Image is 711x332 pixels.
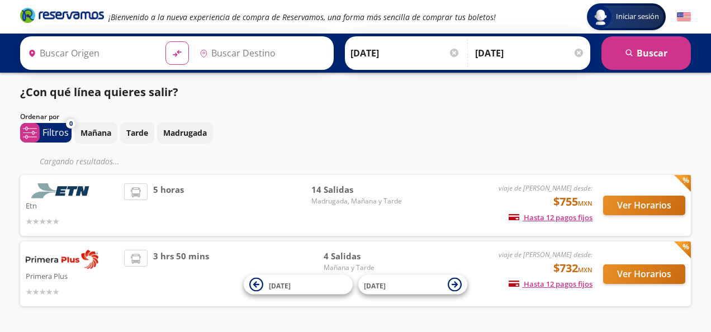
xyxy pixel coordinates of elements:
[120,122,154,144] button: Tarde
[509,279,592,289] span: Hasta 12 pagos fijos
[499,183,592,193] em: viaje de [PERSON_NAME] desde:
[612,11,663,22] span: Iniciar sesión
[20,7,104,27] a: Brand Logo
[40,156,120,167] em: Cargando resultados ...
[603,196,685,215] button: Ver Horarios
[244,275,353,295] button: [DATE]
[553,193,592,210] span: $755
[603,264,685,284] button: Ver Horarios
[324,263,402,273] span: Mañana y Tarde
[578,265,592,274] small: MXN
[26,250,98,269] img: Primera Plus
[677,10,691,24] button: English
[126,127,148,139] p: Tarde
[553,260,592,277] span: $732
[269,281,291,290] span: [DATE]
[23,39,157,67] input: Buscar Origen
[350,39,460,67] input: Elegir Fecha
[475,39,585,67] input: Opcional
[509,212,592,222] span: Hasta 12 pagos fijos
[311,196,402,206] span: Madrugada, Mañana y Tarde
[311,183,402,196] span: 14 Salidas
[80,127,111,139] p: Mañana
[153,183,184,227] span: 5 horas
[324,250,402,263] span: 4 Salidas
[364,281,386,290] span: [DATE]
[499,250,592,259] em: viaje de [PERSON_NAME] desde:
[20,7,104,23] i: Brand Logo
[601,36,691,70] button: Buscar
[26,269,118,282] p: Primera Plus
[195,39,328,67] input: Buscar Destino
[42,126,69,139] p: Filtros
[153,250,209,298] span: 3 hrs 50 mins
[163,127,207,139] p: Madrugada
[20,123,72,143] button: 0Filtros
[69,119,73,129] span: 0
[26,198,118,212] p: Etn
[20,112,59,122] p: Ordenar por
[74,122,117,144] button: Mañana
[358,275,467,295] button: [DATE]
[108,12,496,22] em: ¡Bienvenido a la nueva experiencia de compra de Reservamos, una forma más sencilla de comprar tus...
[578,199,592,207] small: MXN
[157,122,213,144] button: Madrugada
[20,84,178,101] p: ¿Con qué línea quieres salir?
[26,183,98,198] img: Etn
